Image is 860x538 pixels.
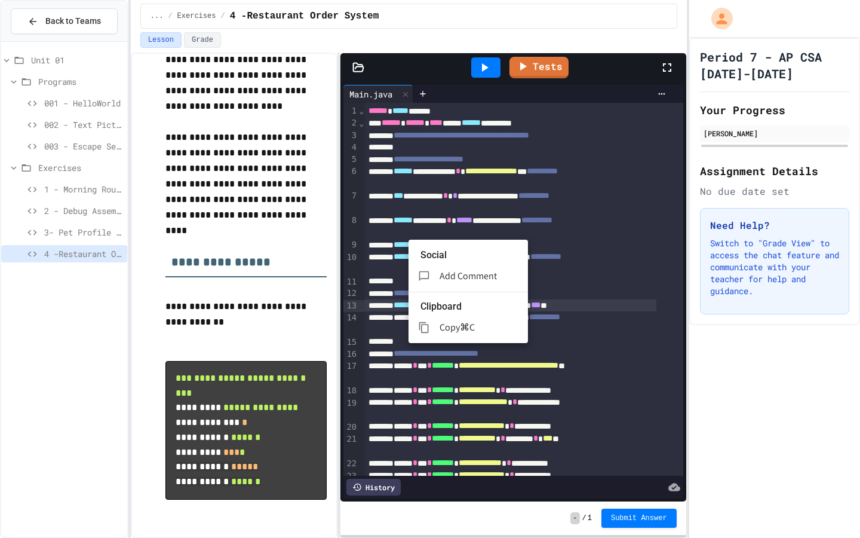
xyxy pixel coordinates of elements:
div: [PERSON_NAME] [704,128,846,139]
div: My Account [699,5,736,32]
div: 11 [343,276,358,288]
h3: Need Help? [710,218,839,233]
div: 10 [343,252,358,276]
span: / [220,11,225,21]
div: 3 [343,130,358,142]
div: 8 [343,215,358,239]
div: 20 [343,421,358,433]
div: 9 [343,239,358,251]
button: Lesson [140,32,182,48]
p: Switch to "Grade View" to access the chat feature and communicate with your teacher for help and ... [710,237,839,297]
span: Copy [440,321,460,334]
div: 17 [343,360,358,385]
span: Exercises [38,161,122,174]
button: Grade [184,32,221,48]
span: Add Comment [440,270,497,282]
span: 4 -Restaurant Order System [44,247,122,260]
h1: Period 7 - AP CSA [DATE]-[DATE] [700,48,849,82]
span: / [168,11,172,21]
span: 3- Pet Profile Fix [44,226,122,239]
div: Main.java [343,88,398,100]
span: Programs [38,75,122,88]
div: 23 [343,470,358,482]
a: Tests [509,57,569,78]
div: 7 [343,190,358,215]
span: Fold line [358,118,364,128]
span: Unit 01 [31,54,122,66]
div: 22 [343,458,358,470]
li: Social [420,246,528,265]
span: Fold line [358,106,364,115]
span: 1 - Morning Routine Fix [44,183,122,195]
span: Exercises [177,11,216,21]
span: Submit Answer [611,513,667,523]
span: 001 - HelloWorld [44,97,122,109]
span: / [582,513,586,523]
div: No due date set [700,184,849,198]
span: Back to Teams [45,15,101,27]
div: 1 [343,105,358,117]
h2: Your Progress [700,102,849,118]
p: ⌘C [460,320,475,335]
div: 4 [343,142,358,154]
div: 12 [343,288,358,299]
div: 21 [343,433,358,458]
span: - [570,512,579,524]
div: 13 [343,300,358,312]
span: 003 - Escape Sequences [44,140,122,152]
h2: Assignment Details [700,163,849,179]
div: 14 [343,312,358,337]
div: 19 [343,398,358,421]
span: 002 - Text Picture [44,118,122,131]
div: 6 [343,166,358,190]
div: 15 [343,337,358,349]
div: 5 [343,154,358,166]
div: 16 [343,349,358,360]
span: 4 -Restaurant Order System [230,9,379,23]
span: 2 - Debug Assembly [44,204,122,217]
span: ... [150,11,164,21]
div: History [346,479,401,496]
span: 1 [588,513,592,523]
div: 2 [343,117,358,129]
li: Clipboard [420,297,528,316]
div: 18 [343,385,358,397]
